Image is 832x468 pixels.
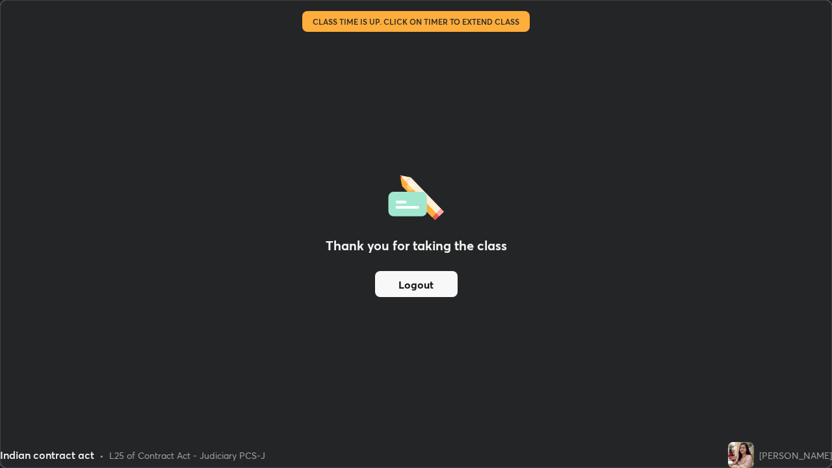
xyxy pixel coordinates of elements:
[99,448,104,462] div: •
[109,448,265,462] div: L25 of Contract Act - Judiciary PCS-J
[375,271,458,297] button: Logout
[759,448,832,462] div: [PERSON_NAME]
[728,442,754,468] img: da1c443a61e24e79a4c4f6a357a16d9f.jpg
[388,171,444,220] img: offlineFeedback.1438e8b3.svg
[326,236,507,255] h2: Thank you for taking the class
